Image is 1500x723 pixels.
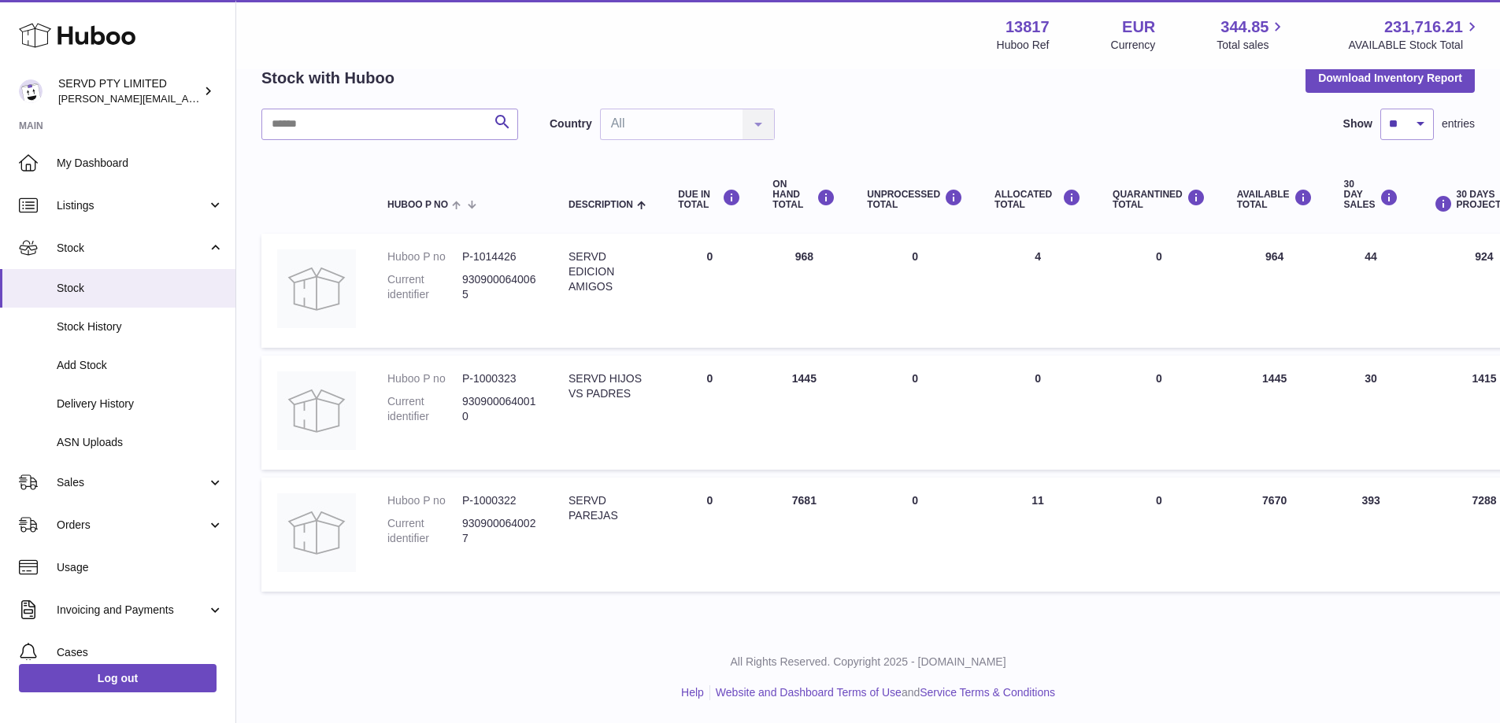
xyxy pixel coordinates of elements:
[979,478,1097,592] td: 11
[979,356,1097,470] td: 0
[387,272,462,302] dt: Current identifier
[387,371,462,386] dt: Huboo P no
[1348,38,1481,53] span: AVAILABLE Stock Total
[1006,17,1050,38] strong: 13817
[387,493,462,508] dt: Huboo P no
[387,394,462,424] dt: Current identifier
[1344,179,1398,211] div: 30 DAY SALES
[1156,250,1162,263] span: 0
[19,664,217,692] a: Log out
[757,234,851,348] td: 968
[1306,64,1475,92] button: Download Inventory Report
[1122,17,1155,38] strong: EUR
[662,234,757,348] td: 0
[57,603,207,618] span: Invoicing and Payments
[249,655,1487,670] p: All Rights Reserved. Copyright 2025 - [DOMAIN_NAME]
[387,200,448,210] span: Huboo P no
[1384,17,1463,38] span: 231,716.21
[920,686,1055,699] a: Service Terms & Conditions
[569,200,633,210] span: Description
[569,249,646,294] div: SERVD EDICION AMIGOS
[997,38,1050,53] div: Huboo Ref
[57,198,207,213] span: Listings
[277,371,356,450] img: product image
[57,475,207,490] span: Sales
[1113,189,1206,210] div: QUARANTINED Total
[681,686,704,699] a: Help
[58,92,316,105] span: [PERSON_NAME][EMAIL_ADDRESS][DOMAIN_NAME]
[979,234,1097,348] td: 4
[19,79,43,103] img: greg@servdcards.com
[1343,116,1372,131] label: Show
[261,68,394,89] h2: Stock with Huboo
[710,685,1055,700] li: and
[58,76,200,106] div: SERVD PTY LIMITED
[57,156,224,171] span: My Dashboard
[277,249,356,328] img: product image
[716,686,902,699] a: Website and Dashboard Terms of Use
[772,179,835,211] div: ON HAND Total
[1348,17,1481,53] a: 231,716.21 AVAILABLE Stock Total
[462,394,537,424] dd: 9309000640010
[462,493,537,508] dd: P-1000322
[1156,494,1162,507] span: 0
[851,478,979,592] td: 0
[1111,38,1156,53] div: Currency
[550,116,592,131] label: Country
[387,249,462,264] dt: Huboo P no
[57,358,224,373] span: Add Stock
[57,319,224,334] span: Stock History
[57,241,207,256] span: Stock
[678,189,741,210] div: DUE IN TOTAL
[57,560,224,575] span: Usage
[462,516,537,546] dd: 9309000640027
[757,356,851,470] td: 1445
[57,397,224,411] span: Delivery History
[1442,116,1475,131] span: entries
[994,189,1081,210] div: ALLOCATED Total
[462,371,537,386] dd: P-1000323
[757,478,851,592] td: 7681
[1221,478,1328,592] td: 7670
[57,645,224,660] span: Cases
[57,518,207,533] span: Orders
[851,234,979,348] td: 0
[867,189,963,210] div: UNPROCESSED Total
[1328,478,1414,592] td: 393
[1217,17,1287,53] a: 344.85 Total sales
[277,493,356,572] img: product image
[662,478,757,592] td: 0
[569,371,646,401] div: SERVD HIJOS VS PADRES
[1220,17,1269,38] span: 344.85
[1328,356,1414,470] td: 30
[1156,372,1162,385] span: 0
[1217,38,1287,53] span: Total sales
[1221,234,1328,348] td: 964
[57,281,224,296] span: Stock
[462,272,537,302] dd: 9309000640065
[1328,234,1414,348] td: 44
[57,435,224,450] span: ASN Uploads
[387,516,462,546] dt: Current identifier
[1221,356,1328,470] td: 1445
[662,356,757,470] td: 0
[462,249,537,264] dd: P-1014426
[1237,189,1313,210] div: AVAILABLE Total
[569,493,646,523] div: SERVD PAREJAS
[851,356,979,470] td: 0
